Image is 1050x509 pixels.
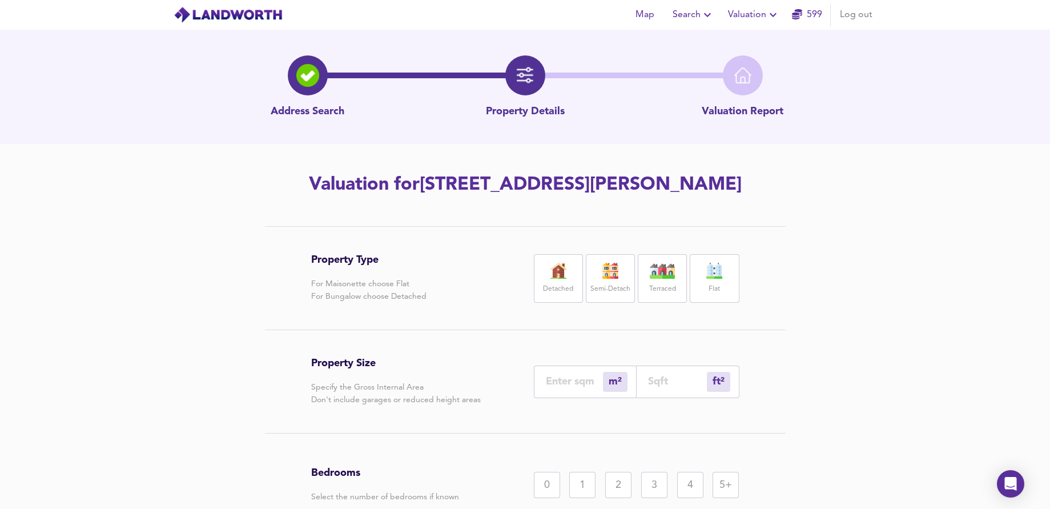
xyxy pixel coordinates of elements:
h2: Valuation for [STREET_ADDRESS][PERSON_NAME] [202,173,848,198]
div: 1 [569,472,596,498]
p: Valuation Report [702,105,783,119]
button: Map [627,3,663,26]
input: Sqft [648,375,707,387]
button: Search [668,3,719,26]
img: logo [174,6,283,23]
div: 0 [534,472,560,498]
span: Log out [840,7,872,23]
label: Semi-Detach [590,282,630,296]
span: Map [631,7,659,23]
p: Property Details [486,105,565,119]
button: Valuation [723,3,785,26]
div: 5+ [713,472,739,498]
p: Select the number of bedrooms if known [311,491,459,503]
a: 599 [792,7,822,23]
div: 4 [677,472,703,498]
span: Search [673,7,714,23]
input: Enter sqm [546,375,603,387]
div: Flat [690,254,739,303]
label: Detached [543,282,573,296]
div: 2 [605,472,631,498]
label: Flat [709,282,720,296]
span: Valuation [728,7,780,23]
img: house-icon [544,263,573,279]
img: house-icon [648,263,677,279]
img: home-icon [734,67,751,84]
div: m² [707,372,730,392]
p: Address Search [271,105,344,119]
h3: Bedrooms [311,467,459,479]
button: 599 [789,3,826,26]
p: Specify the Gross Internal Area Don't include garages or reduced height areas [311,381,481,406]
img: filter-icon [517,67,534,84]
label: Terraced [649,282,676,296]
div: 3 [641,472,667,498]
h3: Property Size [311,357,481,370]
img: house-icon [596,263,625,279]
p: For Maisonette choose Flat For Bungalow choose Detached [311,278,427,303]
div: Open Intercom Messenger [997,470,1024,498]
div: Terraced [638,254,687,303]
img: flat-icon [700,263,729,279]
div: Detached [534,254,583,303]
button: Log out [835,3,877,26]
div: Semi-Detach [586,254,635,303]
div: m² [603,372,627,392]
img: search-icon [296,64,319,87]
h3: Property Type [311,254,427,266]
